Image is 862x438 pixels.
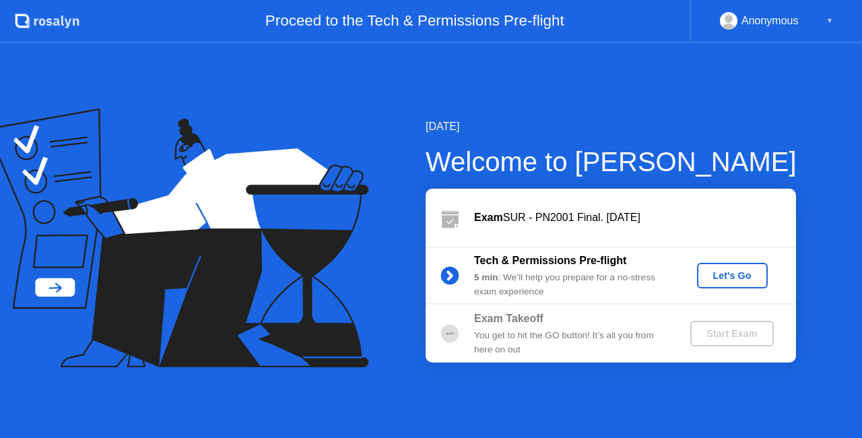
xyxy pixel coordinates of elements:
div: Start Exam [696,328,768,339]
button: Let's Go [697,263,768,288]
div: Welcome to [PERSON_NAME] [426,142,797,182]
b: Tech & Permissions Pre-flight [474,255,626,266]
button: Start Exam [690,321,773,346]
b: 5 min [474,272,498,282]
div: SUR - PN2001 Final. [DATE] [474,210,796,226]
div: ▼ [826,12,833,30]
div: [DATE] [426,119,797,135]
div: Let's Go [702,270,762,281]
div: Anonymous [741,12,799,30]
div: : We’ll help you prepare for a no-stress exam experience [474,271,668,299]
div: You get to hit the GO button! It’s all you from here on out [474,329,668,356]
b: Exam Takeoff [474,313,543,324]
b: Exam [474,212,503,223]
